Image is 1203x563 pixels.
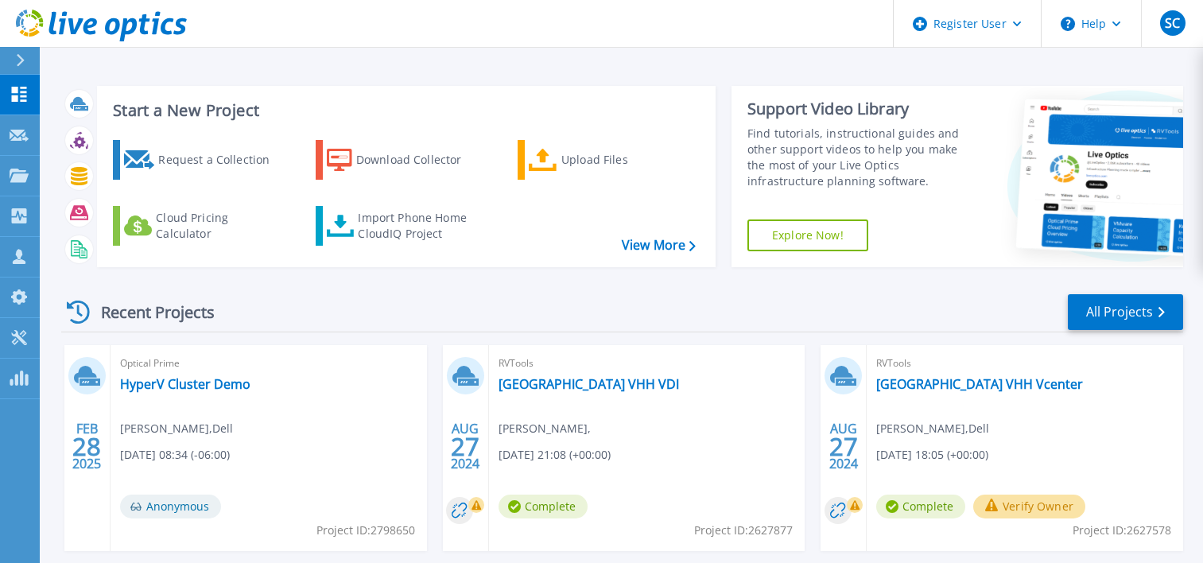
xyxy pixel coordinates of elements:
span: [PERSON_NAME] , Dell [120,420,233,437]
a: Explore Now! [747,219,868,251]
div: Request a Collection [158,144,285,176]
span: [PERSON_NAME] , Dell [876,420,989,437]
span: 27 [451,440,479,453]
button: Verify Owner [973,495,1085,518]
h3: Start a New Project [113,102,695,119]
span: Optical Prime [120,355,417,372]
span: 27 [829,440,858,453]
a: [GEOGRAPHIC_DATA] VHH VDI [499,376,679,392]
span: [DATE] 21:08 (+00:00) [499,446,611,464]
div: Support Video Library [747,99,974,119]
a: All Projects [1068,294,1183,330]
a: [GEOGRAPHIC_DATA] VHH Vcenter [876,376,1083,392]
span: Project ID: 2798650 [316,522,415,539]
div: Download Collector [356,144,483,176]
span: Anonymous [120,495,221,518]
span: Project ID: 2627877 [694,522,793,539]
span: [DATE] 18:05 (+00:00) [876,446,988,464]
div: FEB 2025 [72,417,102,476]
span: RVTools [876,355,1174,372]
span: [PERSON_NAME] , [499,420,591,437]
span: Complete [876,495,965,518]
span: RVTools [499,355,796,372]
div: Upload Files [561,144,689,176]
a: Request a Collection [113,140,290,180]
div: AUG 2024 [450,417,480,476]
div: AUG 2024 [829,417,859,476]
a: View More [622,238,696,253]
span: Project ID: 2627578 [1073,522,1171,539]
span: SC [1165,17,1180,29]
a: Upload Files [518,140,695,180]
div: Find tutorials, instructional guides and other support videos to help you make the most of your L... [747,126,974,189]
span: [DATE] 08:34 (-06:00) [120,446,230,464]
a: HyperV Cluster Demo [120,376,250,392]
span: 28 [72,440,101,453]
div: Recent Projects [61,293,236,332]
div: Import Phone Home CloudIQ Project [358,210,482,242]
a: Download Collector [316,140,493,180]
a: Cloud Pricing Calculator [113,206,290,246]
div: Cloud Pricing Calculator [156,210,283,242]
span: Complete [499,495,588,518]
